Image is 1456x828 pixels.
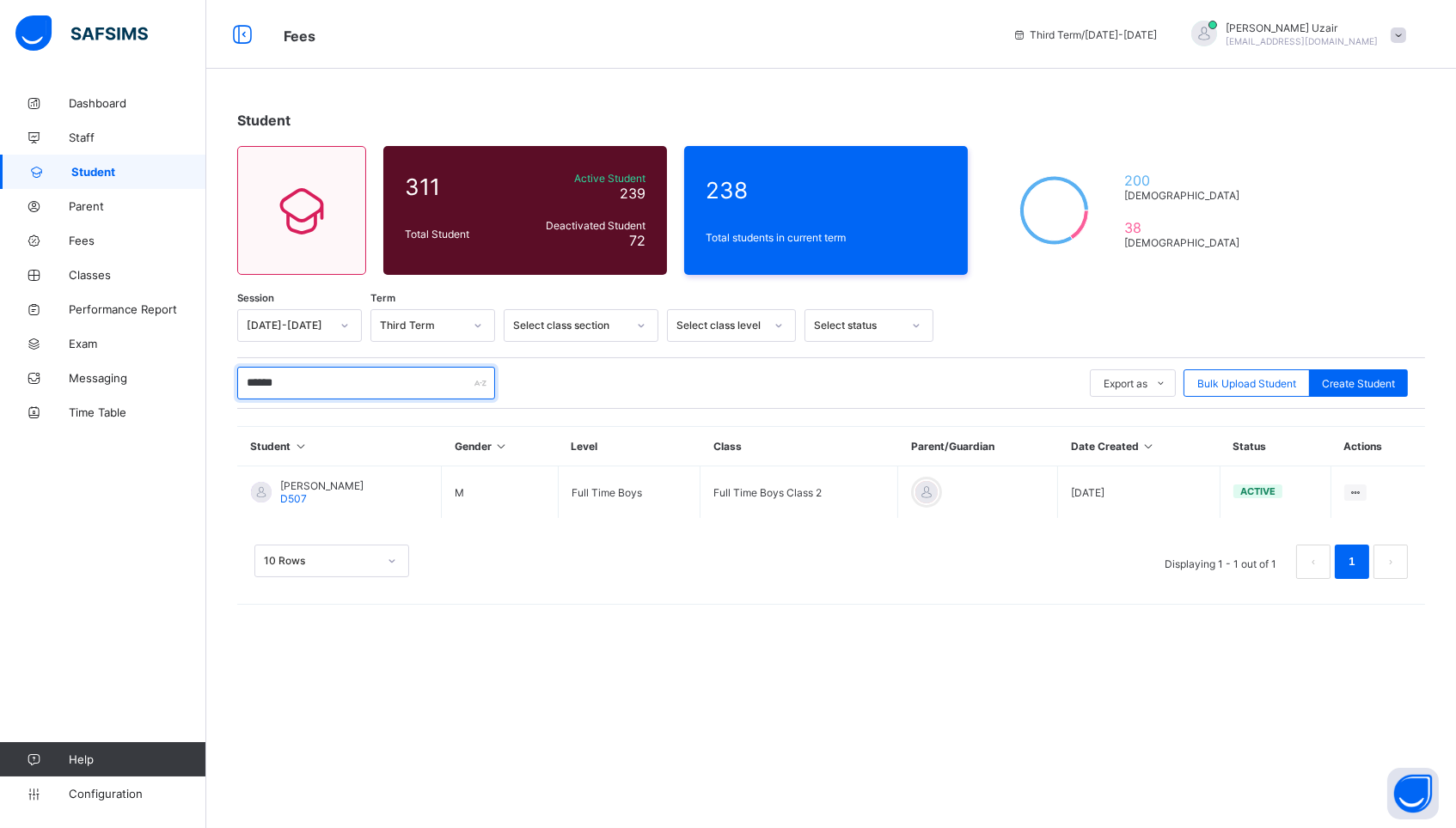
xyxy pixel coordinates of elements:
div: Total Student [401,223,519,245]
button: next page [1373,545,1408,579]
td: Full Time Boys Class 2 [700,466,898,519]
div: Select class section [513,320,627,332]
div: Select status [814,320,902,332]
span: D507 [280,492,307,505]
button: prev page [1296,545,1331,579]
i: Sort in Ascending Order [294,440,309,453]
th: Student [238,427,442,466]
span: Staff [69,131,206,144]
span: Configuration [69,787,205,801]
span: Classes [69,268,206,282]
span: [PERSON_NAME] [280,479,364,492]
span: 72 [629,232,645,249]
span: 239 [620,185,645,202]
td: Full Time Boys [559,466,700,519]
th: Date Created [1058,427,1220,466]
span: Deactivated Student [523,219,645,232]
span: Messaging [69,371,206,385]
span: Student [71,165,206,179]
a: 1 [1343,551,1360,573]
td: M [442,466,559,519]
span: Active Student [523,172,645,185]
span: [DEMOGRAPHIC_DATA] [1124,236,1247,249]
th: Class [700,427,898,466]
i: Sort in Ascending Order [1141,440,1156,453]
span: Parent [69,199,206,213]
div: [DATE]-[DATE] [247,320,330,332]
td: [DATE] [1058,466,1220,519]
div: SheikhUzair [1174,21,1415,49]
span: 200 [1124,172,1247,189]
button: Open asap [1387,768,1439,819]
th: Level [559,427,700,466]
li: 下一页 [1373,545,1408,579]
li: 上一页 [1296,545,1331,579]
div: Third Term [380,320,463,332]
span: Fees [69,234,206,247]
span: 238 [706,177,946,204]
span: Bulk Upload Student [1197,377,1296,390]
th: Parent/Guardian [898,427,1058,466]
span: 38 [1124,219,1247,236]
span: Time Table [69,405,206,419]
span: [DEMOGRAPHIC_DATA] [1124,189,1247,202]
span: session/term information [1012,28,1157,41]
div: Select class level [676,320,764,332]
span: Help [69,752,205,766]
span: Fees [284,27,315,45]
span: Create Student [1322,377,1395,390]
th: Actions [1331,427,1425,466]
span: Export as [1104,377,1147,390]
span: Exam [69,337,206,350]
th: Gender [442,427,559,466]
li: 1 [1335,545,1369,579]
span: Dashboard [69,96,206,110]
span: Performance Report [69,302,206,316]
span: [EMAIL_ADDRESS][DOMAIN_NAME] [1226,36,1378,46]
span: Total students in current term [706,231,946,244]
span: Session [237,292,274,304]
th: Status [1220,427,1331,466]
li: Displaying 1 - 1 out of 1 [1152,545,1289,579]
span: active [1240,485,1276,497]
span: Student [237,112,291,129]
i: Sort in Ascending Order [494,440,509,453]
div: 10 Rows [264,555,377,568]
img: safsims [15,15,148,52]
span: 311 [405,174,515,200]
span: Term [370,292,395,304]
span: [PERSON_NAME] Uzair [1226,21,1378,34]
